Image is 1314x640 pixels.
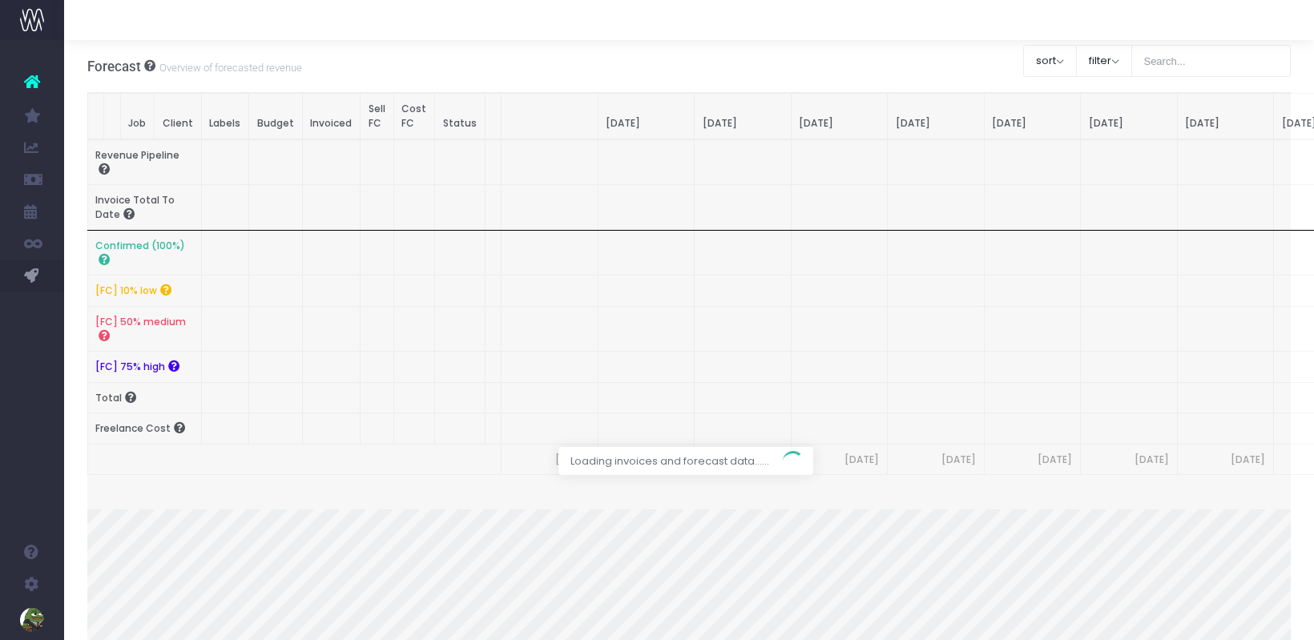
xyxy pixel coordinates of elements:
span: Loading invoices and forecast data...... [558,447,781,476]
img: images/default_profile_image.png [20,608,44,632]
small: Overview of forecasted revenue [155,58,302,74]
input: Search... [1131,45,1292,77]
span: Forecast [87,58,141,74]
button: filter [1076,45,1132,77]
button: sort [1023,45,1077,77]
